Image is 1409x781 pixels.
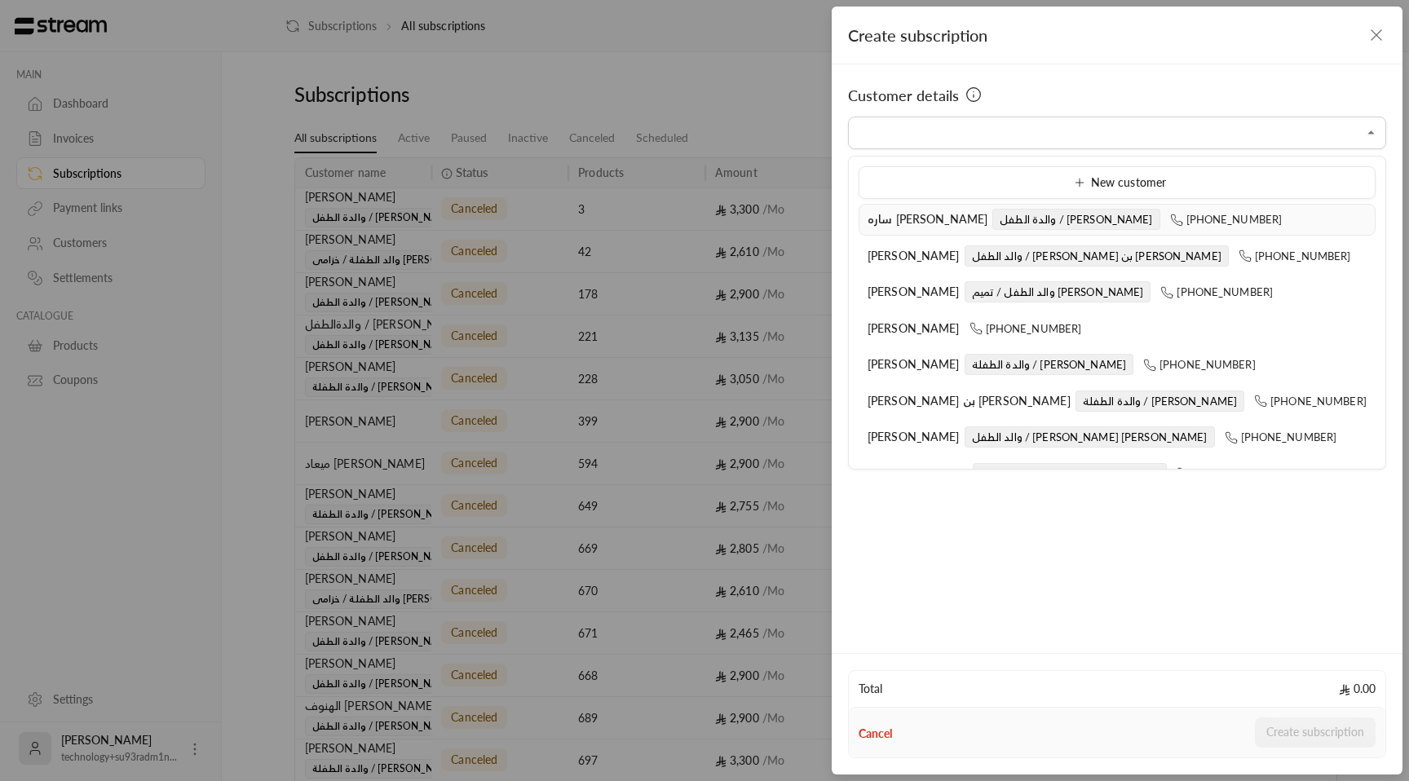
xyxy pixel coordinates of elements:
[868,357,960,371] span: [PERSON_NAME]
[965,354,1133,375] span: والدة الطفلة / [PERSON_NAME]
[859,681,882,697] span: Total
[973,463,1167,484] span: والدة الطفلة / شهد [PERSON_NAME]
[868,321,960,335] span: [PERSON_NAME]
[1254,395,1367,408] span: [PHONE_NUMBER]
[1177,467,1289,480] span: [PHONE_NUMBER]
[1076,390,1244,412] span: والدة الطفلة / [PERSON_NAME]
[868,466,968,480] span: ربى رياض المشرف
[1339,681,1376,697] span: 0.00
[965,281,1151,302] span: والد الطفل / تميم [PERSON_NAME]
[970,322,1082,335] span: [PHONE_NUMBER]
[1239,249,1351,263] span: [PHONE_NUMBER]
[1143,358,1256,371] span: [PHONE_NUMBER]
[965,426,1215,448] span: والد الطفل / [PERSON_NAME] [PERSON_NAME]
[848,25,987,45] span: Create subscription
[1362,123,1381,143] button: Close
[1170,213,1283,226] span: [PHONE_NUMBER]
[848,84,959,107] span: Customer details
[1068,175,1166,189] span: New customer
[868,394,1071,408] span: [PERSON_NAME] بن [PERSON_NAME]
[1160,285,1273,298] span: [PHONE_NUMBER]
[859,726,892,742] button: Cancel
[992,209,1159,230] span: والدة الطفل / [PERSON_NAME]
[1225,430,1337,443] span: [PHONE_NUMBER]
[965,245,1229,267] span: والد الطفل / [PERSON_NAME] بن [PERSON_NAME]
[868,430,960,443] span: [PERSON_NAME]
[868,285,960,298] span: [PERSON_NAME]
[868,249,960,263] span: [PERSON_NAME]
[868,212,987,226] span: ساره [PERSON_NAME]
